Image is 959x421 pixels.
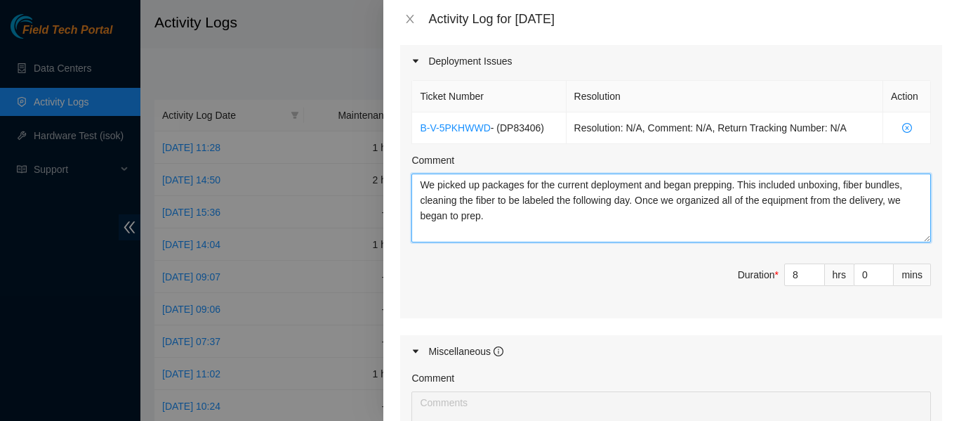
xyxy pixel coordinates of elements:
label: Comment [411,153,454,168]
span: caret-right [411,57,420,65]
th: Action [883,81,931,112]
div: Miscellaneous info-circle [400,335,942,368]
div: Deployment Issues [400,45,942,77]
label: Comment [411,370,454,386]
div: Miscellaneous [428,344,503,359]
span: close-circle [891,123,922,133]
div: Activity Log for [DATE] [428,11,942,27]
a: B-V-5PKHWWD [420,122,490,134]
div: mins [894,264,931,286]
div: Duration [738,267,779,283]
span: caret-right [411,347,420,356]
td: Resolution: N/A, Comment: N/A, Return Tracking Number: N/A [567,112,883,144]
th: Resolution [567,81,883,112]
th: Ticket Number [412,81,566,112]
span: close [404,13,416,25]
button: Close [400,13,420,26]
textarea: Comment [411,174,931,242]
span: info-circle [494,346,503,356]
div: hrs [825,264,854,286]
span: - ( DP83406 ) [491,122,544,134]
